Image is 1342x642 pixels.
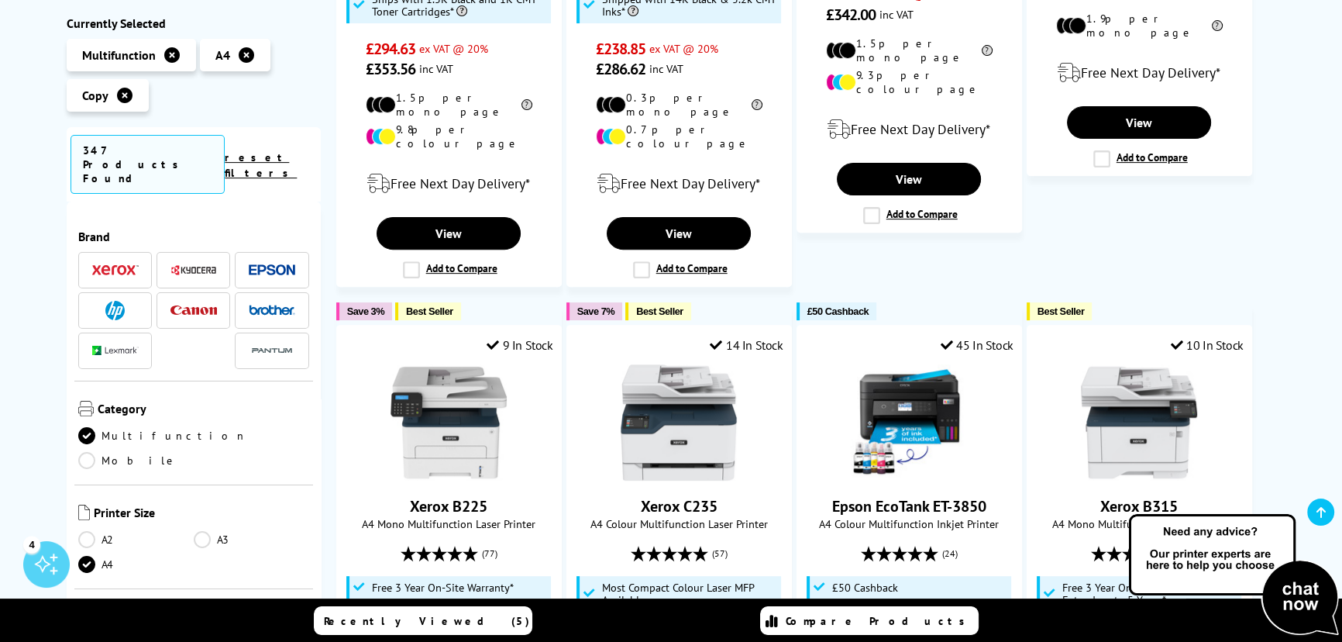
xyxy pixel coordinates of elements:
a: Xerox C235 [621,468,737,484]
button: Best Seller [1027,302,1093,320]
span: Save 3% [347,305,384,317]
div: modal_delivery [575,162,783,205]
label: Add to Compare [1093,150,1188,167]
span: £50 Cashback [832,582,898,594]
span: £342.00 [826,5,876,25]
span: (24) [942,539,958,568]
span: Best Seller [1037,305,1085,317]
a: View [607,217,751,250]
span: Brand [78,229,309,244]
a: Brother [249,301,295,320]
img: Open Live Chat window [1125,512,1342,639]
a: Epson EcoTank ET-3850 [832,496,986,516]
span: A4 Mono Multifunction Laser Printer [1035,516,1244,531]
button: Save 3% [336,302,392,320]
img: Epson [249,264,295,276]
div: 4 [23,536,40,553]
img: Category [78,401,94,416]
div: 9 In Stock [487,337,553,353]
img: Xerox B225 [391,364,507,481]
span: Category [98,401,309,419]
img: Xerox [92,265,139,276]
span: Recently Viewed (5) [324,614,530,628]
a: Xerox B225 [410,496,487,516]
img: Canon [170,305,217,316]
a: Recently Viewed (5) [314,606,532,635]
span: A4 [215,47,230,63]
img: Lexmark [92,347,139,356]
span: Free 3 Year On-Site Warranty and Extend up to 5 Years* [1062,582,1237,606]
label: Add to Compare [633,261,728,278]
a: Canon [170,301,217,320]
a: View [1067,106,1211,139]
div: modal_delivery [805,108,1013,151]
div: modal_delivery [345,162,553,205]
div: modal_delivery [1035,51,1244,95]
span: Save 7% [577,305,614,317]
a: HP [92,301,139,320]
a: Epson [249,261,295,280]
a: Xerox B315 [1100,496,1178,516]
span: Copy [82,88,108,103]
span: (57) [712,539,728,568]
span: inc VAT [649,61,683,76]
a: Pantum [249,341,295,361]
label: Add to Compare [863,207,958,224]
a: Compare Products [760,606,979,635]
div: Currently Selected [67,16,321,31]
span: Multifunction [82,47,156,63]
span: Compare Products [786,614,973,628]
span: £294.63 [366,39,416,59]
img: Xerox B315 [1081,364,1197,481]
span: Free 3 Year On-Site Warranty* [372,582,514,594]
span: (77) [482,539,497,568]
img: Kyocera [170,264,217,276]
img: Printer Size [78,505,90,520]
a: Multifunction [78,427,247,444]
a: View [837,163,981,195]
button: £50 Cashback [797,302,876,320]
img: Xerox C235 [621,364,737,481]
div: 10 In Stock [1170,337,1243,353]
img: HP [105,301,125,320]
a: Kyocera [170,261,217,280]
a: Epson EcoTank ET-3850 [851,468,967,484]
div: 45 In Stock [940,337,1013,353]
span: £353.56 [366,59,416,79]
a: Xerox C235 [641,496,717,516]
a: A3 [194,531,309,548]
img: Pantum [249,342,295,361]
li: 0.3p per mono page [596,91,762,119]
span: A4 Colour Multifunction Laser Printer [575,516,783,531]
a: Xerox [92,261,139,280]
li: 9.3p per colour page [826,68,993,96]
button: Best Seller [395,302,461,320]
a: A4 [78,556,194,573]
span: ex VAT @ 20% [419,41,488,56]
li: 0.7p per colour page [596,123,762,150]
span: ex VAT @ 20% [649,41,718,56]
div: 14 In Stock [710,337,783,353]
span: inc VAT [879,7,914,22]
span: 347 Products Found [71,135,225,194]
a: Mobile [78,452,194,469]
button: Save 7% [566,302,622,320]
img: Brother [249,305,295,316]
a: View [377,217,521,250]
span: Best Seller [406,305,453,317]
a: Xerox B225 [391,468,507,484]
span: A4 Colour Multifunction Inkjet Printer [805,516,1013,531]
span: Best Seller [636,305,683,317]
li: 1.5p per mono page [826,36,993,64]
button: Best Seller [625,302,691,320]
a: Xerox B315 [1081,468,1197,484]
a: A2 [78,531,194,548]
span: £50 Cashback [807,305,869,317]
a: reset filters [225,150,297,180]
span: Most Compact Colour Laser MFP Available [602,582,777,606]
img: Epson EcoTank ET-3850 [851,364,967,481]
span: Printer Size [94,505,309,523]
li: 9.8p per colour page [366,123,532,150]
span: £286.62 [596,59,646,79]
li: 1.9p per mono page [1056,12,1223,40]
